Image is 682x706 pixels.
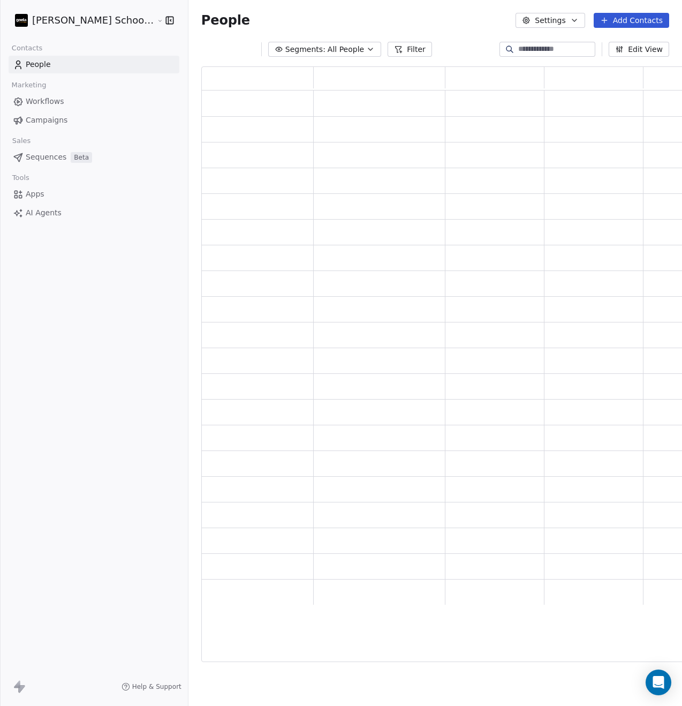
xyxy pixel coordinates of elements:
[9,204,179,222] a: AI Agents
[26,189,44,200] span: Apps
[285,44,325,55] span: Segments:
[26,152,66,163] span: Sequences
[132,682,181,691] span: Help & Support
[26,59,51,70] span: People
[646,670,671,695] div: Open Intercom Messenger
[594,13,669,28] button: Add Contacts
[32,13,154,27] span: [PERSON_NAME] School of Finance LLP
[609,42,669,57] button: Edit View
[15,14,28,27] img: Zeeshan%20Neck%20Print%20Dark.png
[13,11,149,29] button: [PERSON_NAME] School of Finance LLP
[388,42,432,57] button: Filter
[71,152,92,163] span: Beta
[9,56,179,73] a: People
[7,40,47,56] span: Contacts
[9,93,179,110] a: Workflows
[122,682,181,691] a: Help & Support
[7,133,35,149] span: Sales
[26,207,62,219] span: AI Agents
[9,185,179,203] a: Apps
[516,13,585,28] button: Settings
[201,12,250,28] span: People
[26,96,64,107] span: Workflows
[7,77,51,93] span: Marketing
[26,115,67,126] span: Campaigns
[328,44,364,55] span: All People
[9,148,179,166] a: SequencesBeta
[9,111,179,129] a: Campaigns
[7,170,34,186] span: Tools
